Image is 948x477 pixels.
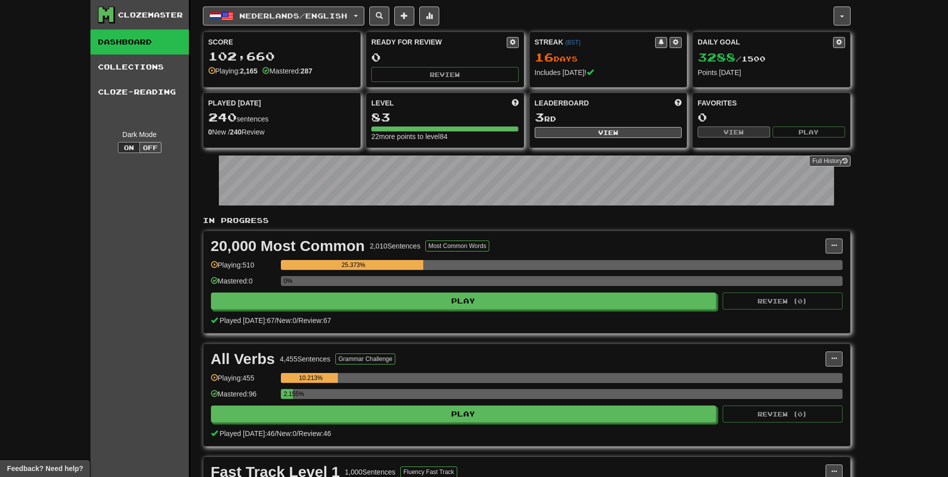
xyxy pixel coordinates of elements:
[698,54,766,63] span: / 1500
[394,6,414,25] button: Add sentence to collection
[219,429,274,437] span: Played [DATE]: 46
[535,51,682,64] div: Day s
[723,292,843,309] button: Review (0)
[208,37,356,47] div: Score
[211,238,365,253] div: 20,000 Most Common
[211,260,276,276] div: Playing: 510
[773,126,845,137] button: Play
[371,37,507,47] div: Ready for Review
[419,6,439,25] button: More stats
[335,353,395,364] button: Grammar Challenge
[208,50,356,62] div: 102,660
[139,142,161,153] button: Off
[723,405,843,422] button: Review (0)
[370,241,420,251] div: 2,010 Sentences
[275,429,277,437] span: /
[301,67,312,75] strong: 287
[211,351,275,366] div: All Verbs
[284,373,338,383] div: 10.213%
[371,131,519,141] div: 22 more points to level 84
[208,66,258,76] div: Playing:
[698,67,845,77] div: Points [DATE]
[298,316,331,324] span: Review: 67
[208,111,356,124] div: sentences
[240,67,257,75] strong: 2,165
[208,110,237,124] span: 240
[535,67,682,77] div: Includes [DATE]!
[675,98,682,108] span: This week in points, UTC
[203,6,364,25] button: Nederlands/English
[219,316,274,324] span: Played [DATE]: 67
[369,6,389,25] button: Search sentences
[90,29,189,54] a: Dashboard
[698,98,845,108] div: Favorites
[345,467,395,477] div: 1,000 Sentences
[211,405,717,422] button: Play
[535,37,656,47] div: Streak
[535,127,682,138] button: View
[118,142,140,153] button: On
[275,316,277,324] span: /
[298,429,331,437] span: Review: 46
[203,215,851,225] p: In Progress
[296,429,298,437] span: /
[239,11,347,20] span: Nederlands / English
[211,276,276,292] div: Mastered: 0
[512,98,519,108] span: Score more points to level up
[296,316,298,324] span: /
[371,51,519,63] div: 0
[565,39,581,46] a: (BST)
[230,128,241,136] strong: 240
[371,111,519,123] div: 83
[277,429,297,437] span: New: 0
[262,66,312,76] div: Mastered:
[280,354,330,364] div: 4,455 Sentences
[535,50,554,64] span: 16
[90,54,189,79] a: Collections
[284,260,423,270] div: 25.373%
[371,98,394,108] span: Level
[208,127,356,137] div: New / Review
[90,79,189,104] a: Cloze-Reading
[211,292,717,309] button: Play
[118,10,183,20] div: Clozemaster
[425,240,489,251] button: Most Common Words
[698,126,770,137] button: View
[698,111,845,123] div: 0
[371,67,519,82] button: Review
[535,98,589,108] span: Leaderboard
[809,155,850,166] a: Full History
[7,463,83,473] span: Open feedback widget
[535,110,544,124] span: 3
[211,389,276,405] div: Mastered: 96
[284,389,293,399] div: 2.155%
[277,316,297,324] span: New: 0
[698,50,736,64] span: 3288
[535,111,682,124] div: rd
[211,373,276,389] div: Playing: 455
[98,129,181,139] div: Dark Mode
[208,98,261,108] span: Played [DATE]
[698,37,833,48] div: Daily Goal
[208,128,212,136] strong: 0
